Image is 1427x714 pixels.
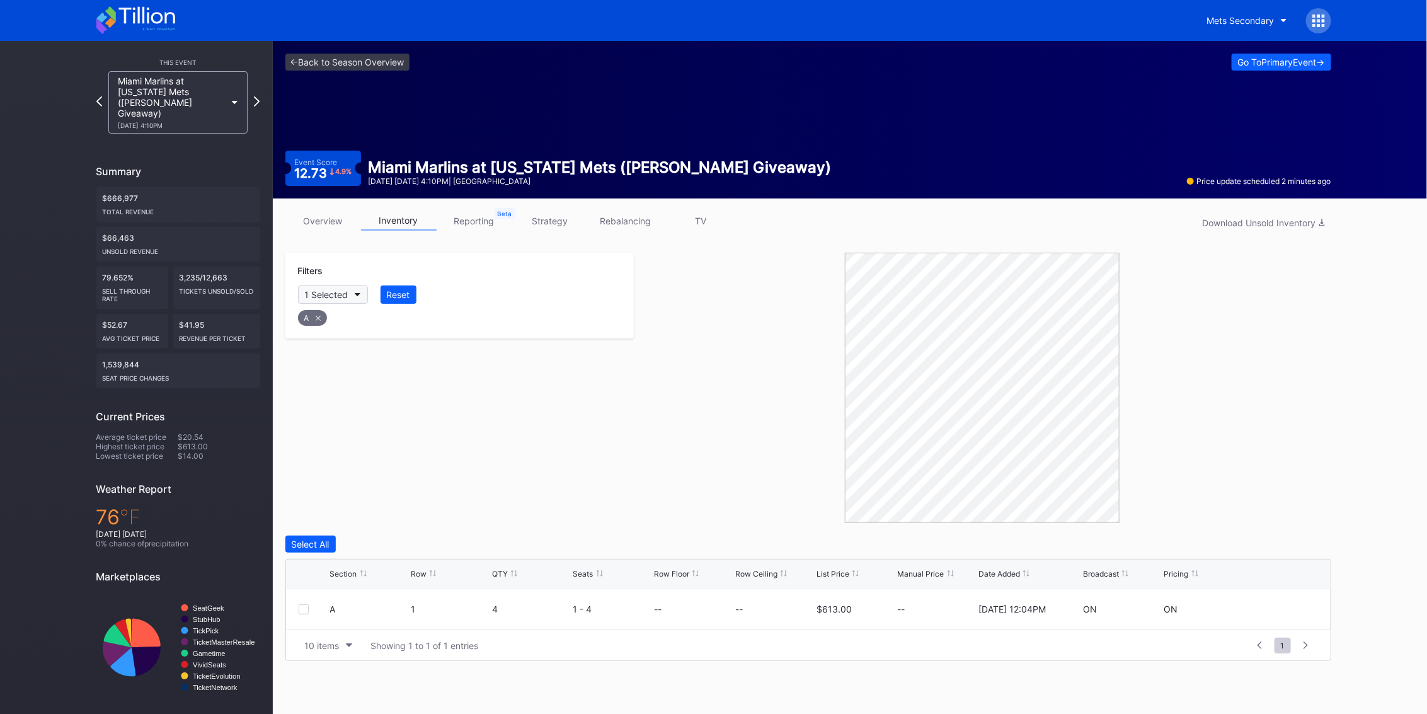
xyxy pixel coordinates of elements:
div: Lowest ticket price [96,451,178,461]
div: $666,977 [96,187,260,222]
button: Select All [285,536,336,553]
a: reporting [437,211,512,231]
div: 1,539,844 [96,354,260,388]
div: Sell Through Rate [103,282,162,302]
div: 79.652% [96,267,168,309]
div: Go To Primary Event -> [1238,57,1325,67]
div: Reset [387,289,410,300]
div: Total Revenue [103,203,254,216]
div: Highest ticket price [96,442,178,451]
text: TicketMasterResale [193,638,255,646]
div: Manual Price [898,569,944,579]
div: Showing 1 to 1 of 1 entries [371,640,479,651]
div: Summary [96,165,260,178]
div: 1 [411,604,489,614]
div: -- [898,604,976,614]
a: overview [285,211,361,231]
span: ℉ [120,505,141,529]
div: -- [654,604,662,614]
div: Miami Marlins at [US_STATE] Mets ([PERSON_NAME] Giveaway) [118,76,226,129]
div: This Event [96,59,260,66]
text: StubHub [193,616,221,623]
div: Date Added [978,569,1020,579]
button: 1 Selected [298,285,368,304]
text: SeatGeek [193,604,224,612]
div: Pricing [1164,569,1189,579]
div: Price update scheduled 2 minutes ago [1187,176,1331,186]
div: A [330,604,408,614]
div: Event Score [294,158,337,167]
div: Download Unsold Inventory [1203,217,1325,228]
a: TV [663,211,739,231]
text: TickPick [193,627,219,635]
div: $613.00 [178,442,260,451]
div: 4.9 % [335,168,352,175]
text: Gametime [193,650,226,657]
div: $14.00 [178,451,260,461]
span: 1 [1275,638,1291,654]
div: $41.95 [173,314,260,348]
div: Marketplaces [96,570,260,583]
div: Row [411,569,427,579]
div: Row Ceiling [735,569,777,579]
div: Miami Marlins at [US_STATE] Mets ([PERSON_NAME] Giveaway) [369,158,832,176]
div: [DATE] [DATE] 4:10PM | [GEOGRAPHIC_DATA] [369,176,832,186]
div: 1 - 4 [573,604,651,614]
button: Mets Secondary [1198,9,1297,32]
div: [DATE] [DATE] [96,529,260,539]
text: TicketNetwork [193,684,238,691]
div: Filters [298,265,621,276]
div: Broadcast [1083,569,1119,579]
text: TicketEvolution [193,672,240,680]
button: Reset [381,285,416,304]
button: 10 items [299,637,358,654]
div: [DATE] 12:04PM [978,604,1046,614]
div: [DATE] 4:10PM [118,122,226,129]
svg: Chart title [96,592,260,703]
div: Revenue per ticket [180,330,254,342]
div: seat price changes [103,369,254,382]
div: Row Floor [654,569,689,579]
div: Weather Report [96,483,260,495]
div: ON [1164,604,1178,614]
div: 12.73 [294,167,352,180]
a: strategy [512,211,588,231]
div: $613.00 [817,604,852,614]
div: List Price [817,569,849,579]
a: <-Back to Season Overview [285,54,410,71]
a: inventory [361,211,437,231]
div: Mets Secondary [1207,15,1275,26]
div: QTY [492,569,508,579]
div: Tickets Unsold/Sold [180,282,254,295]
a: rebalancing [588,211,663,231]
div: Current Prices [96,410,260,423]
div: Avg ticket price [103,330,162,342]
div: 3,235/12,663 [173,267,260,309]
div: Seats [573,569,593,579]
div: -- [735,604,743,614]
div: $20.54 [178,432,260,442]
button: Download Unsold Inventory [1196,214,1331,231]
div: Section [330,569,357,579]
div: Unsold Revenue [103,243,254,255]
div: Average ticket price [96,432,178,442]
div: 76 [96,505,260,529]
button: Go ToPrimaryEvent-> [1232,54,1331,71]
div: 0 % chance of precipitation [96,539,260,548]
div: Select All [292,539,330,550]
div: $52.67 [96,314,168,348]
div: A [298,310,327,326]
div: $66,463 [96,227,260,262]
div: 10 items [305,640,340,651]
text: VividSeats [193,661,226,669]
div: 1 Selected [305,289,348,300]
div: 4 [492,604,570,614]
div: ON [1083,604,1097,614]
